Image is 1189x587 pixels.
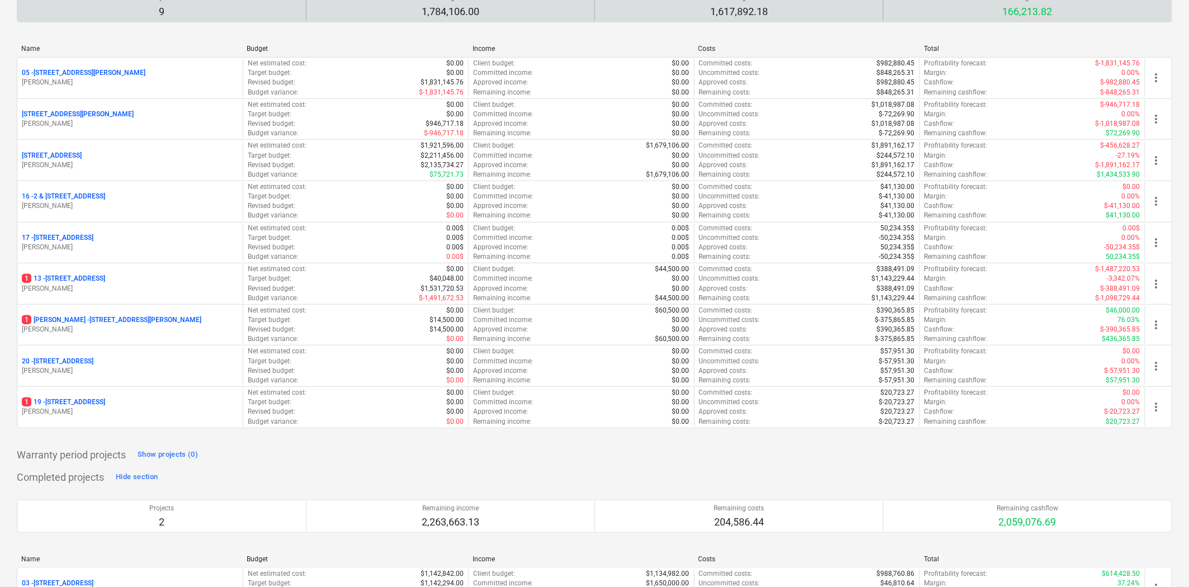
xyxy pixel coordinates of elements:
[446,201,464,211] p: $0.00
[877,59,915,68] p: $982,880.45
[699,110,760,119] p: Uncommitted costs :
[446,252,464,262] p: 0.00$
[248,151,291,160] p: Target budget :
[248,325,295,334] p: Revised budget :
[138,448,198,461] div: Show projects (0)
[419,293,464,303] p: $-1,491,672.53
[248,192,291,201] p: Target budget :
[473,357,533,366] p: Committed income :
[22,233,238,252] div: 17 -[STREET_ADDRESS][PERSON_NAME]
[430,315,464,325] p: $14,500.00
[248,119,295,129] p: Revised budget :
[924,284,955,293] p: Cashflow :
[22,397,31,406] span: 1
[655,293,690,303] p: $44,500.00
[672,325,690,334] p: $0.00
[22,151,82,160] p: [STREET_ADDRESS]
[22,68,145,78] p: 05 - [STREET_ADDRESS][PERSON_NAME]
[924,45,1141,53] div: Total
[875,315,915,325] p: $-375,865.85
[699,45,916,53] div: Costs
[699,182,753,192] p: Committed costs :
[1101,100,1140,110] p: $-946,717.18
[473,160,528,170] p: Approved income :
[473,233,533,243] p: Committed income :
[672,284,690,293] p: $0.00
[473,334,531,344] p: Remaining income :
[1150,154,1163,167] span: more_vert
[135,446,201,464] button: Show projects (0)
[1150,195,1163,208] span: more_vert
[473,274,533,283] p: Committed income :
[22,284,238,293] p: [PERSON_NAME]
[248,233,291,243] p: Target budget :
[446,366,464,376] p: $0.00
[1150,236,1163,249] span: more_vert
[699,119,748,129] p: Approved costs :
[248,110,291,119] p: Target budget :
[1133,533,1189,587] iframe: Chat Widget
[473,141,515,150] p: Client budget :
[879,110,915,119] p: $-72,269.90
[672,129,690,138] p: $0.00
[446,68,464,78] p: $0.00
[473,182,515,192] p: Client budget :
[22,151,238,170] div: [STREET_ADDRESS][PERSON_NAME]
[699,59,753,68] p: Committed costs :
[1107,274,1140,283] p: -3,342.07%
[879,192,915,201] p: $-41,130.00
[655,264,690,274] p: $44,500.00
[699,243,748,252] p: Approved costs :
[248,78,295,87] p: Revised budget :
[430,170,464,179] p: $75,721.73
[924,306,988,315] p: Profitability forecast :
[924,192,947,201] p: Margin :
[22,68,238,87] div: 05 -[STREET_ADDRESS][PERSON_NAME][PERSON_NAME]
[473,347,515,356] p: Client budget :
[924,224,988,233] p: Profitability forecast :
[1122,68,1140,78] p: 0.00%
[21,45,238,53] div: Name
[924,274,947,283] p: Margin :
[421,141,464,150] p: $1,921,596.00
[1096,293,1140,303] p: $-1,098,729.44
[430,325,464,334] p: $14,500.00
[1102,334,1140,344] p: $436,365.85
[1101,141,1140,150] p: $-456,628.27
[1096,264,1140,274] p: $-1,487,220.53
[473,151,533,160] p: Committed income :
[473,78,528,87] p: Approved income :
[997,5,1059,18] p: 166,213.82
[924,252,988,262] p: Remaining cashflow :
[473,45,690,53] div: Income
[881,366,915,376] p: $57,951.30
[1096,119,1140,129] p: $-1,018,987.08
[446,243,464,252] p: 0.00$
[672,243,690,252] p: 0.00$
[473,325,528,334] p: Approved income :
[672,201,690,211] p: $0.00
[446,224,464,233] p: 0.00$
[473,100,515,110] p: Client budget :
[877,264,915,274] p: $388,491.09
[248,88,298,97] p: Budget variance :
[872,274,915,283] p: $1,143,229.44
[699,68,760,78] p: Uncommitted costs :
[473,68,533,78] p: Committed income :
[699,201,748,211] p: Approved costs :
[22,315,31,324] span: 1
[924,78,955,87] p: Cashflow :
[1150,277,1163,291] span: more_vert
[1105,243,1140,252] p: -50,234.35$
[22,274,31,283] span: 1
[699,88,751,97] p: Remaining costs :
[116,471,158,484] div: Hide section
[672,78,690,87] p: $0.00
[1122,357,1140,366] p: 0.00%
[1106,129,1140,138] p: $72,269.90
[672,233,690,243] p: 0.00$
[699,284,748,293] p: Approved costs :
[699,274,760,283] p: Uncommitted costs :
[877,68,915,78] p: $848,265.31
[22,201,238,211] p: [PERSON_NAME]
